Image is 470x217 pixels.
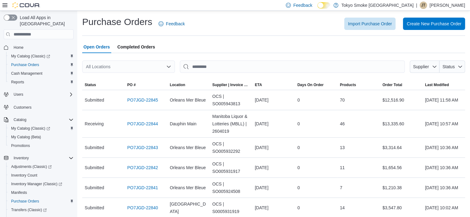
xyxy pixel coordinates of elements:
[9,61,42,69] a: Purchase Orders
[252,161,295,174] div: [DATE]
[11,62,39,67] span: Purchase Orders
[252,182,295,194] div: [DATE]
[11,116,74,123] span: Catalog
[127,204,158,211] a: PO7JGD-22840
[348,21,392,27] span: Import Purchase Order
[11,116,29,123] button: Catalog
[9,206,49,214] a: Transfers (Classic)
[6,197,76,206] button: Purchase Orders
[9,52,53,60] a: My Catalog (Classic)
[6,133,76,141] button: My Catalog (Beta)
[170,96,206,104] span: Orleans Mer Bleue
[9,180,74,188] span: Inventory Manager (Classic)
[11,103,74,111] span: Customers
[6,188,76,197] button: Manifests
[295,80,337,90] button: Days On Order
[11,135,41,140] span: My Catalog (Beta)
[297,82,324,87] span: Days On Order
[17,15,74,27] span: Load All Apps in [GEOGRAPHIC_DATA]
[442,64,455,69] span: Status
[9,125,74,132] span: My Catalog (Classic)
[6,206,76,214] a: Transfers (Classic)
[430,2,465,9] p: [PERSON_NAME]
[127,96,158,104] a: PO7JGD-22845
[252,118,295,130] div: [DATE]
[9,78,27,86] a: Reports
[422,182,465,194] div: [DATE] 10:36 AM
[422,118,465,130] div: [DATE] 10:57 AM
[11,44,74,51] span: Home
[297,204,300,211] span: 0
[125,80,167,90] button: PO #
[6,124,76,133] a: My Catalog (Classic)
[14,156,29,161] span: Inventory
[1,43,76,52] button: Home
[407,21,461,27] span: Create New Purchase Order
[439,61,465,73] button: Status
[6,180,76,188] a: Inventory Manager (Classic)
[156,18,187,30] a: Feedback
[340,204,345,211] span: 14
[11,71,42,76] span: Cash Management
[9,133,44,141] a: My Catalog (Beta)
[252,94,295,106] div: [DATE]
[85,82,96,87] span: Status
[166,21,185,27] span: Feedback
[170,184,206,191] span: Orleans Mer Bleue
[167,80,210,90] button: Location
[11,54,50,59] span: My Catalog (Classic)
[9,172,40,179] a: Inventory Count
[210,110,252,137] div: Manitoba Liquor & Lotteries (MBLL) | 2604019
[380,202,423,214] div: $3,547.80
[297,120,300,127] span: 0
[9,133,74,141] span: My Catalog (Beta)
[14,92,23,97] span: Users
[340,82,356,87] span: Products
[11,104,34,111] a: Customers
[85,120,104,127] span: Receiving
[6,52,76,61] a: My Catalog (Classic)
[127,164,158,171] a: PO7JGD-22842
[1,154,76,162] button: Inventory
[6,69,76,78] button: Cash Management
[85,204,104,211] span: Submitted
[11,154,31,162] button: Inventory
[9,180,65,188] a: Inventory Manager (Classic)
[337,80,380,90] button: Products
[1,90,76,99] button: Users
[9,206,74,214] span: Transfers (Classic)
[9,125,53,132] a: My Catalog (Classic)
[9,142,32,149] a: Promotions
[403,18,465,30] button: Create New Purchase Order
[210,158,252,177] div: OCS | SO005931917
[6,78,76,86] button: Reports
[9,70,45,77] a: Cash Management
[380,182,423,194] div: $1,210.38
[1,115,76,124] button: Catalog
[297,184,300,191] span: 0
[11,164,52,169] span: Adjustments (Classic)
[422,94,465,106] div: [DATE] 11:58 AM
[11,190,27,195] span: Manifests
[170,144,206,151] span: Orleans Mer Bleue
[210,178,252,198] div: OCS | SO005924508
[380,161,423,174] div: $1,654.56
[210,138,252,157] div: OCS | SO005932292
[421,2,425,9] span: JT
[6,61,76,69] button: Purchase Orders
[83,41,110,53] span: Open Orders
[210,90,252,110] div: OCS | SO005943813
[82,16,152,28] h1: Purchase Orders
[383,82,402,87] span: Order Total
[410,61,439,73] button: Supplier
[11,91,26,98] button: Users
[340,184,342,191] span: 7
[340,96,345,104] span: 70
[212,82,250,87] span: Supplier | Invoice Number
[127,120,158,127] a: PO7JGD-22844
[9,172,74,179] span: Inventory Count
[170,164,206,171] span: Orleans Mer Bleue
[9,142,74,149] span: Promotions
[117,41,155,53] span: Completed Orders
